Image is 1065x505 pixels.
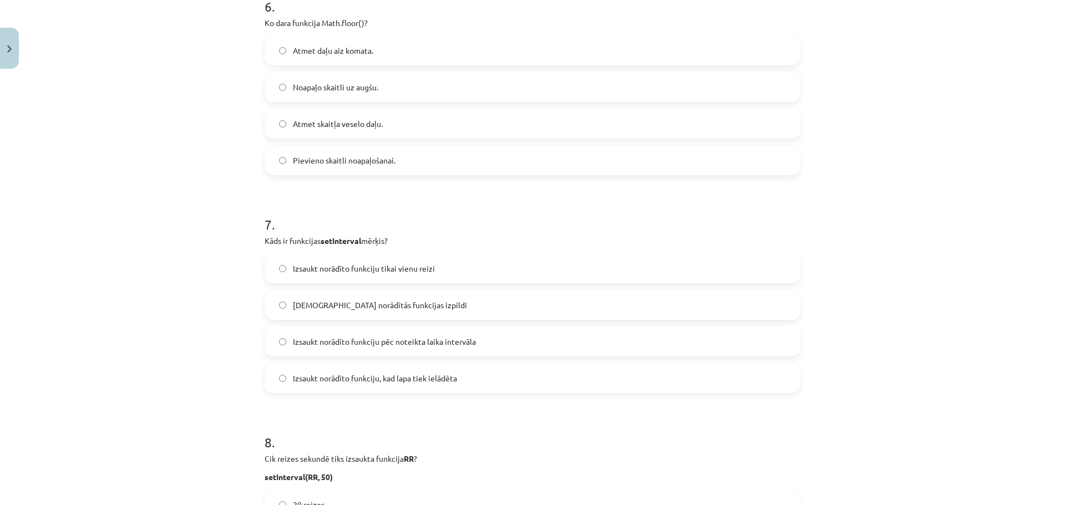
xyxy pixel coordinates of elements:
input: Izsaukt norādīto funkciju, kad lapa tiek ielādēta [279,375,286,382]
strong: setInterval(RR, 50) [265,472,333,482]
span: [DEMOGRAPHIC_DATA] norādītās funkcijas izpildi [293,299,467,311]
strong: setInterval [321,236,361,246]
img: icon-close-lesson-0947bae3869378f0d4975bcd49f059093ad1ed9edebbc8119c70593378902aed.svg [7,45,12,53]
span: Pievieno skaitli noapaļošanai. [293,155,395,166]
h1: 8 . [265,415,800,450]
h1: 7 . [265,197,800,232]
p: Ko dara funkcija Math.floor()? [265,17,800,29]
p: Kāds ir funkcijas mērķis? [265,235,800,247]
input: Izsaukt norādīto funkciju tikai vienu reizi [279,265,286,272]
span: Noapaļo skaitli uz augšu. [293,81,378,93]
p: Cik reizes sekundē tiks izsaukta funkcija ? [265,453,800,465]
input: Izsaukt norādīto funkciju pēc noteikta laika intervāla [279,338,286,345]
span: Atmet skaitļa veselo daļu. [293,118,383,130]
strong: RR [404,453,414,463]
input: Atmet daļu aiz komata. [279,47,286,54]
input: Pievieno skaitli noapaļošanai. [279,157,286,164]
span: Izsaukt norādīto funkciju, kad lapa tiek ielādēta [293,373,457,384]
input: [DEMOGRAPHIC_DATA] norādītās funkcijas izpildi [279,302,286,309]
span: Atmet daļu aiz komata. [293,45,373,57]
input: Atmet skaitļa veselo daļu. [279,120,286,127]
span: Izsaukt norādīto funkciju tikai vienu reizi [293,263,435,274]
input: Noapaļo skaitli uz augšu. [279,84,286,91]
span: Izsaukt norādīto funkciju pēc noteikta laika intervāla [293,336,476,348]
